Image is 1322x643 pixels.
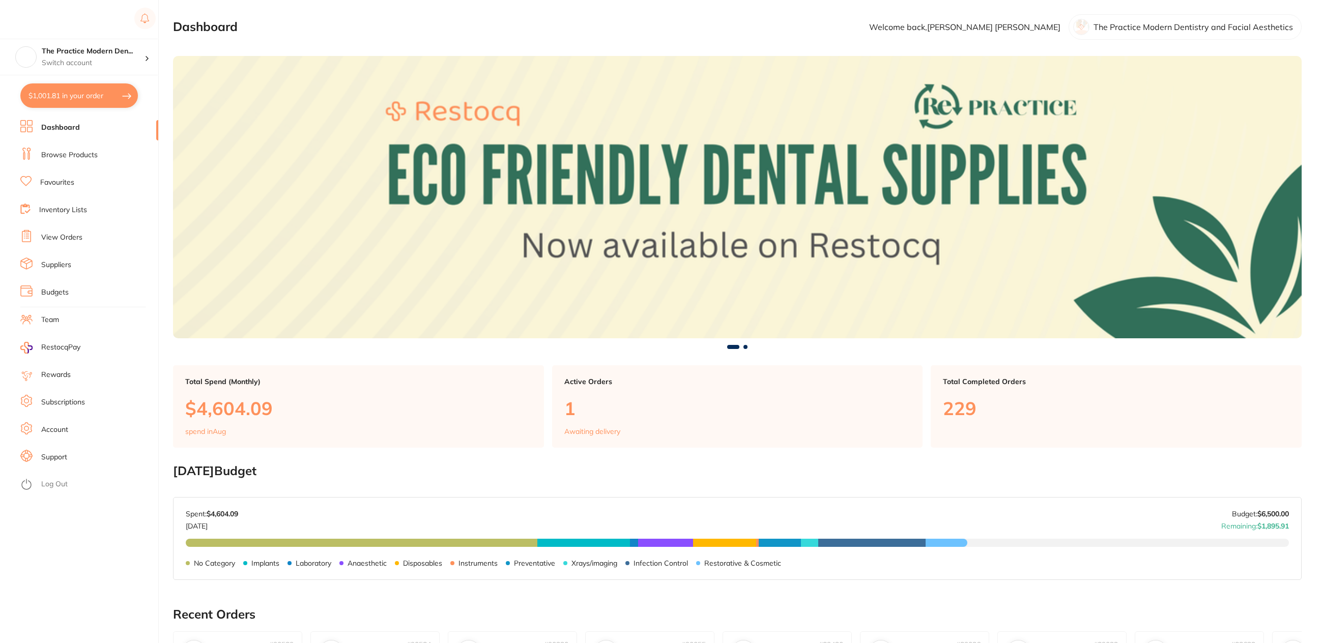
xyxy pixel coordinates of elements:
[20,8,85,31] a: Restocq Logo
[185,398,532,419] p: $4,604.09
[41,260,71,270] a: Suppliers
[42,58,145,68] p: Switch account
[41,342,80,353] span: RestocqPay
[41,123,80,133] a: Dashboard
[552,365,923,448] a: Active Orders1Awaiting delivery
[20,342,33,354] img: RestocqPay
[20,342,80,354] a: RestocqPay
[41,150,98,160] a: Browse Products
[1094,22,1293,32] p: The Practice Modern Dentistry and Facial Aesthetics
[403,559,442,567] p: Disposables
[564,398,911,419] p: 1
[1257,509,1289,518] strong: $6,500.00
[41,425,68,435] a: Account
[348,559,387,567] p: Anaesthetic
[1221,518,1289,530] p: Remaining:
[869,22,1060,32] p: Welcome back, [PERSON_NAME] [PERSON_NAME]
[40,178,74,188] a: Favourites
[564,427,620,435] p: Awaiting delivery
[943,398,1289,419] p: 229
[173,56,1302,338] img: Dashboard
[251,559,279,567] p: Implants
[458,559,498,567] p: Instruments
[296,559,331,567] p: Laboratory
[704,559,781,567] p: Restorative & Cosmetic
[186,518,238,530] p: [DATE]
[186,510,238,518] p: Spent:
[42,46,145,56] h4: The Practice Modern Dentistry and Facial Aesthetics
[39,205,87,215] a: Inventory Lists
[173,365,544,448] a: Total Spend (Monthly)$4,604.09spend inAug
[173,20,238,34] h2: Dashboard
[41,397,85,407] a: Subscriptions
[514,559,555,567] p: Preventative
[20,13,85,25] img: Restocq Logo
[185,427,226,435] p: spend in Aug
[173,607,1302,622] h2: Recent Orders
[571,559,617,567] p: Xrays/imaging
[194,559,235,567] p: No Category
[634,559,688,567] p: Infection Control
[1232,510,1289,518] p: Budget:
[1257,521,1289,531] strong: $1,895.91
[173,464,1302,478] h2: [DATE] Budget
[41,479,68,489] a: Log Out
[41,287,69,298] a: Budgets
[207,509,238,518] strong: $4,604.09
[943,377,1289,386] p: Total Completed Orders
[20,83,138,108] button: $1,001.81 in your order
[185,377,532,386] p: Total Spend (Monthly)
[20,477,155,493] button: Log Out
[16,47,36,67] img: The Practice Modern Dentistry and Facial Aesthetics
[564,377,911,386] p: Active Orders
[41,452,67,462] a: Support
[41,315,59,325] a: Team
[41,232,82,243] a: View Orders
[931,365,1302,448] a: Total Completed Orders229
[41,370,71,380] a: Rewards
